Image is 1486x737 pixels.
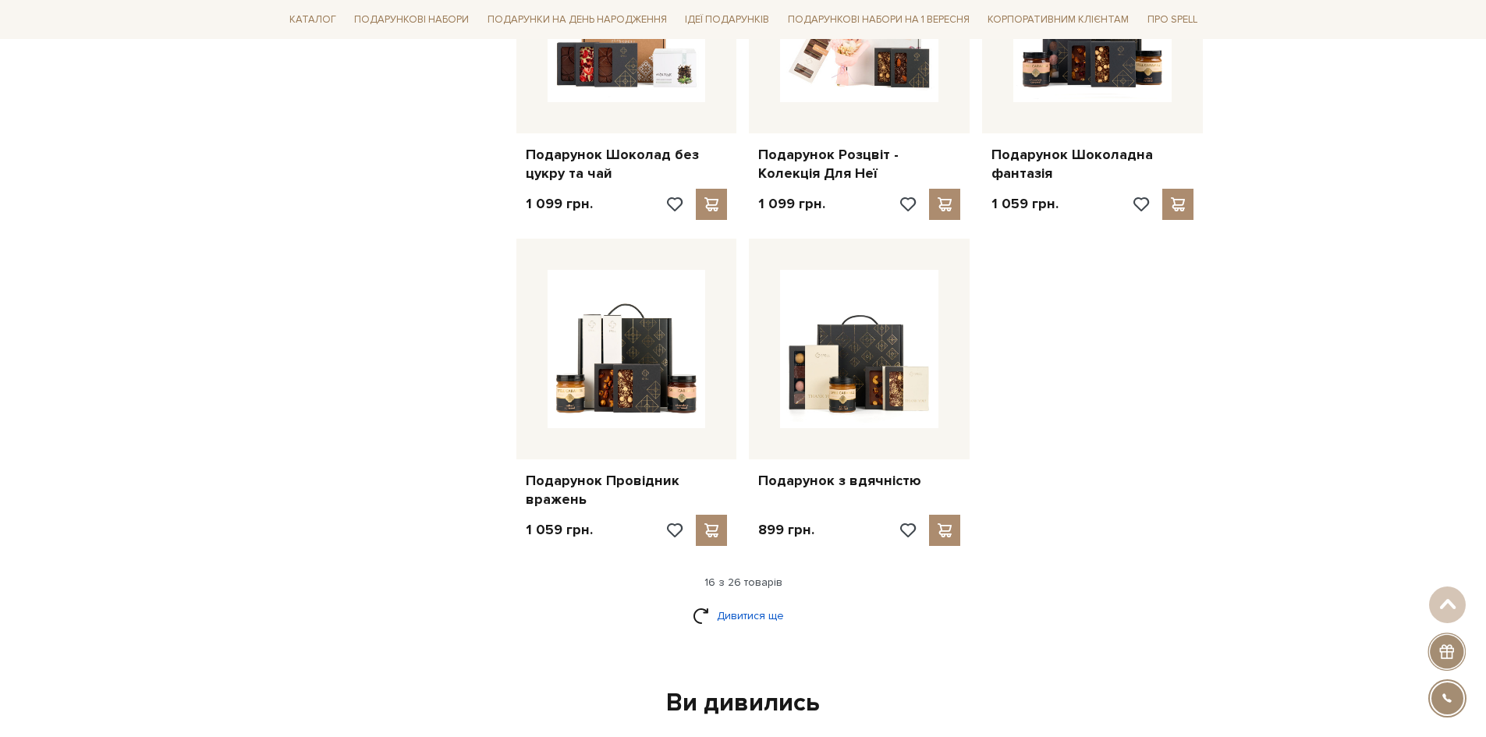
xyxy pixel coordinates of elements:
a: Подарунок Розцвіт - Колекція Для Неї [758,146,960,182]
a: Корпоративним клієнтам [981,6,1135,33]
p: 1 059 грн. [526,521,593,539]
p: 899 грн. [758,521,814,539]
a: Про Spell [1141,8,1204,32]
a: Подарункові набори на 1 Вересня [782,6,976,33]
div: Ви дивились [293,687,1194,720]
p: 1 099 грн. [758,195,825,213]
p: 1 059 грн. [991,195,1059,213]
a: Подарунок Шоколадна фантазія [991,146,1193,182]
a: Подарунок Провідник вражень [526,472,728,508]
a: Подарунки на День народження [481,8,673,32]
a: Дивитися ще [693,602,794,629]
a: Ідеї подарунків [679,8,775,32]
a: Подарункові набори [348,8,475,32]
a: Каталог [283,8,342,32]
div: 16 з 26 товарів [277,576,1210,590]
p: 1 099 грн. [526,195,593,213]
a: Подарунок з вдячністю [758,472,960,490]
a: Подарунок Шоколад без цукру та чай [526,146,728,182]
